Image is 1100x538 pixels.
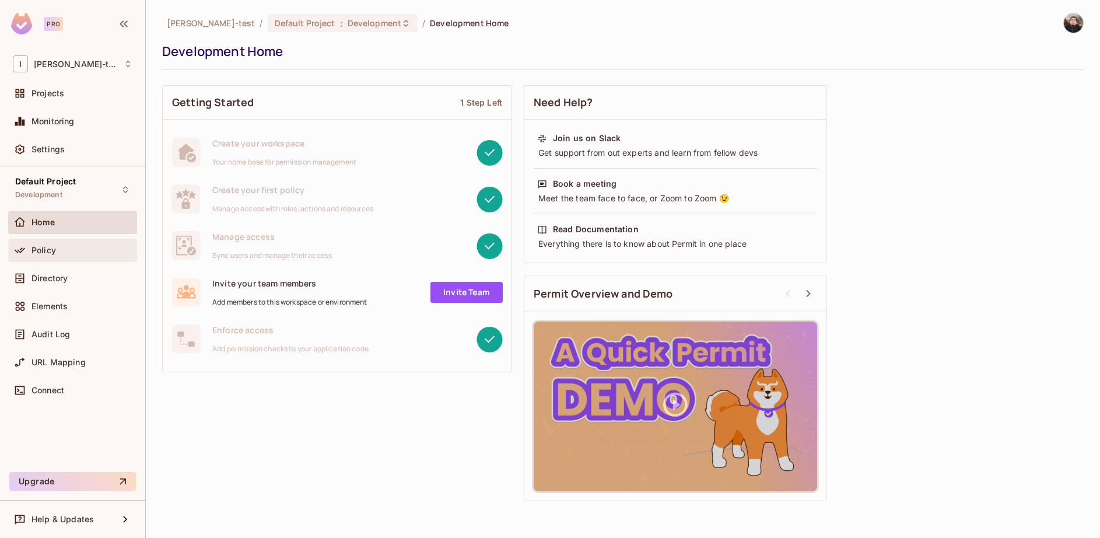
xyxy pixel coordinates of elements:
a: Invite Team [430,282,503,303]
span: the active workspace [167,18,255,29]
span: I [13,55,28,72]
div: Book a meeting [553,178,616,190]
img: SReyMgAAAABJRU5ErkJggg== [11,13,32,34]
div: Development Home [162,43,1078,60]
span: Getting Started [172,95,254,110]
img: Ignacio Suarez [1064,13,1083,33]
div: 1 Step Left [460,97,502,108]
span: Your home base for permission management [212,158,356,167]
span: Elements [31,302,68,311]
span: Add permission checks to your application code [212,344,369,354]
span: Default Project [15,177,76,186]
span: Projects [31,89,64,98]
span: Manage access [212,231,332,242]
span: Development [348,18,401,29]
span: Audit Log [31,330,70,339]
span: Connect [31,386,64,395]
span: Home [31,218,55,227]
div: Everything there is to know about Permit in one place [537,238,814,250]
span: Help & Updates [31,515,94,524]
span: Workspace: Ignacio-test [34,60,118,69]
span: Create your first policy [212,184,373,195]
span: Policy [31,246,56,255]
div: Meet the team face to face, or Zoom to Zoom 😉 [537,193,814,204]
span: Add members to this workspace or environment [212,298,367,307]
span: Development Home [430,18,509,29]
span: Development [15,190,62,200]
li: / [422,18,425,29]
span: Permit Overview and Demo [534,287,673,301]
span: Need Help? [534,95,593,110]
button: Upgrade [9,472,136,491]
span: Create your workspace [212,138,356,149]
span: Manage access with roles, actions and resources [212,204,373,214]
div: Join us on Slack [553,132,621,144]
span: Default Project [275,18,335,29]
li: / [260,18,262,29]
div: Read Documentation [553,223,639,235]
div: Pro [44,17,63,31]
span: Invite your team members [212,278,367,289]
span: : [339,19,344,28]
span: Directory [31,274,68,283]
span: Enforce access [212,324,369,336]
div: Get support from out experts and learn from fellow devs [537,147,814,159]
span: URL Mapping [31,358,86,367]
span: Settings [31,145,65,154]
span: Monitoring [31,117,75,126]
span: Sync users and manage their access [212,251,332,260]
